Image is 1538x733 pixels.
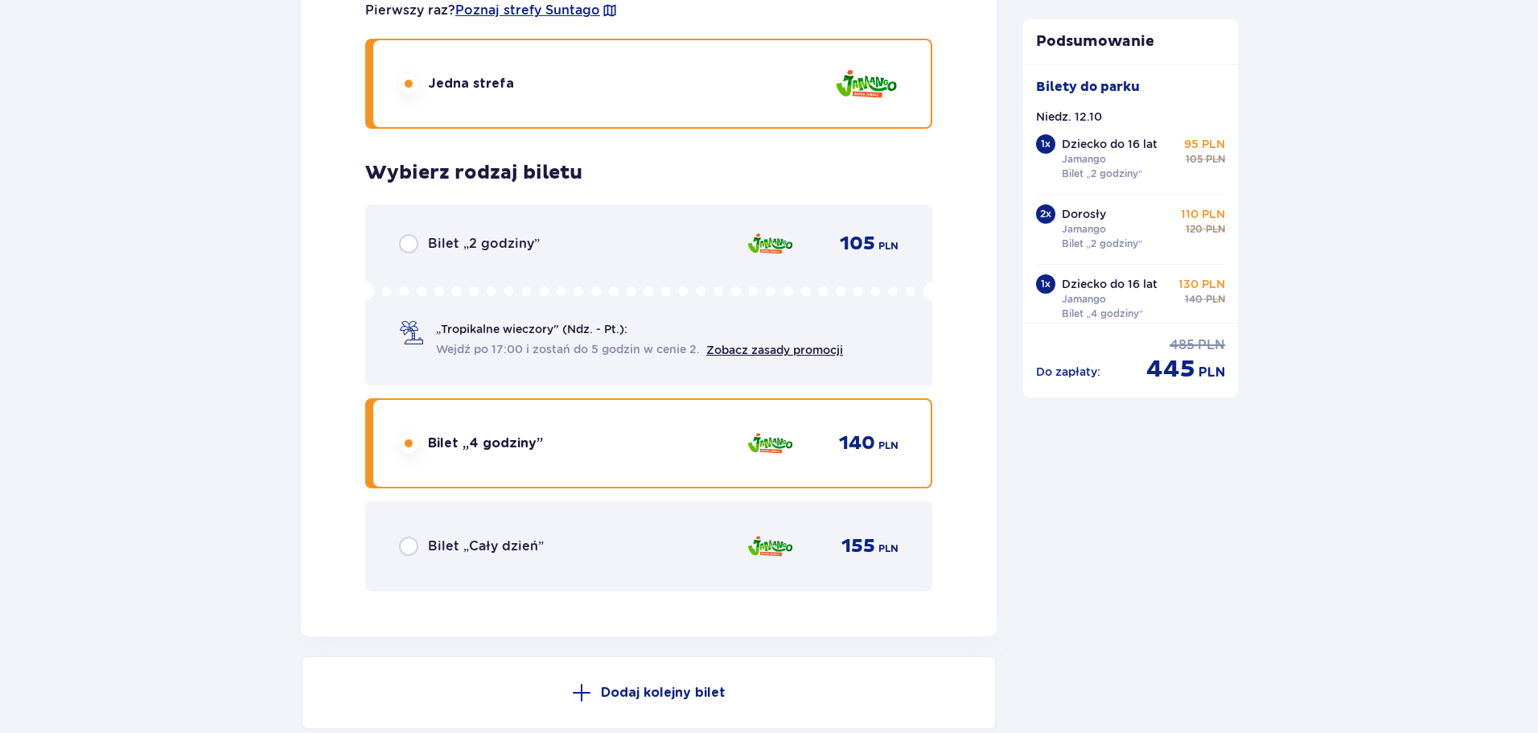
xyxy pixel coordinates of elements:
div: 1 x [1036,274,1055,294]
span: PLN [1206,222,1225,237]
span: PLN [878,542,899,556]
span: Jedna strefa [428,75,514,93]
button: Dodaj kolejny bilet [301,656,997,730]
a: Zobacz zasady promocji [706,344,843,356]
span: Bilet „2 godziny” [428,235,540,253]
span: 155 [841,534,875,558]
p: Bilet „2 godziny” [1062,167,1143,181]
span: PLN [1199,364,1225,381]
span: PLN [1206,152,1225,167]
span: Bilet „Cały dzień” [428,537,544,555]
span: 105 [840,232,875,256]
p: Dziecko do 16 lat [1062,136,1158,152]
span: Bilet „4 godziny” [428,434,543,452]
span: „Tropikalne wieczory" (Ndz. - Pt.): [436,321,627,337]
img: Jamango [834,61,899,107]
img: Jamango [746,529,794,563]
p: Dziecko do 16 lat [1062,276,1158,292]
p: 95 PLN [1184,136,1225,152]
p: Jamango [1062,222,1106,237]
div: 1 x [1036,134,1055,154]
span: 140 [839,431,875,455]
p: Bilet „2 godziny” [1062,237,1143,251]
span: Wejdź po 17:00 i zostań do 5 godzin w cenie 2. [436,341,700,357]
p: Podsumowanie [1023,32,1239,51]
span: PLN [1198,336,1225,354]
p: Bilet „4 godziny” [1062,307,1144,321]
span: 120 [1186,222,1203,237]
p: Dodaj kolejny bilet [601,684,726,702]
img: Jamango [746,227,794,261]
span: PLN [878,239,899,253]
span: PLN [1206,292,1225,307]
span: 485 [1170,336,1195,354]
span: 105 [1186,152,1203,167]
span: PLN [878,439,899,453]
p: Do zapłaty : [1036,364,1100,380]
p: Jamango [1062,292,1106,307]
p: Pierwszy raz? [365,2,618,19]
p: 110 PLN [1181,206,1225,222]
span: 445 [1146,354,1195,385]
div: 2 x [1036,204,1055,224]
p: 130 PLN [1178,276,1225,292]
p: Dorosły [1062,206,1106,222]
img: Jamango [746,426,794,460]
p: Niedz. 12.10 [1036,109,1102,125]
p: Bilety do parku [1036,78,1140,96]
a: Poznaj strefy Suntago [455,2,600,19]
p: Jamango [1062,152,1106,167]
h3: Wybierz rodzaj biletu [365,161,582,185]
span: 140 [1185,292,1203,307]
